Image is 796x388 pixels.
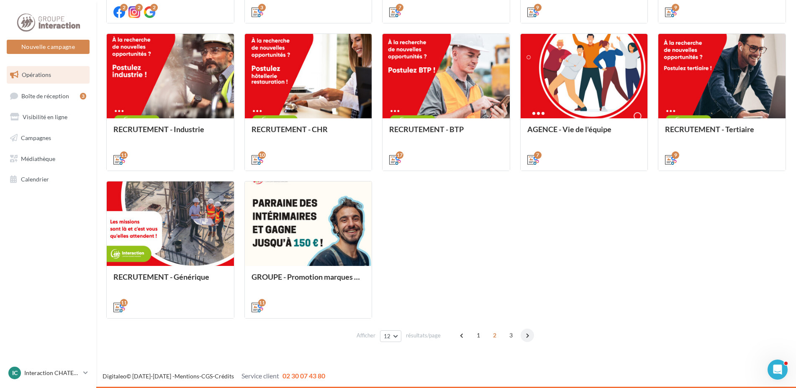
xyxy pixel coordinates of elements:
[5,129,91,147] a: Campagnes
[252,273,365,289] div: GROUPE - Promotion marques et offres
[175,373,199,380] a: Mentions
[23,113,67,120] span: Visibilité en ligne
[21,134,51,141] span: Campagnes
[24,369,80,377] p: Interaction CHATEAUBRIANT
[120,299,128,306] div: 11
[201,373,213,380] a: CGS
[282,372,325,380] span: 02 30 07 43 80
[258,4,266,11] div: 3
[527,125,641,142] div: AGENCE - Vie de l'équipe
[384,333,391,339] span: 12
[389,125,503,142] div: RECRUTEMENT - BTP
[80,93,86,100] div: 3
[150,4,158,11] div: 2
[22,71,51,78] span: Opérations
[21,176,49,183] span: Calendrier
[534,4,542,11] div: 9
[534,151,542,159] div: 7
[5,150,91,168] a: Médiathèque
[396,151,403,159] div: 17
[120,4,128,11] div: 2
[120,151,128,159] div: 11
[5,87,91,105] a: Boîte de réception3
[768,360,788,380] iframe: Intercom live chat
[12,369,18,377] span: IC
[380,330,401,342] button: 12
[7,40,90,54] button: Nouvelle campagne
[396,4,403,11] div: 7
[5,108,91,126] a: Visibilité en ligne
[7,365,90,381] a: IC Interaction CHATEAUBRIANT
[472,329,485,342] span: 1
[258,151,266,159] div: 10
[672,4,679,11] div: 9
[241,372,279,380] span: Service client
[672,151,679,159] div: 9
[113,125,227,142] div: RECRUTEMENT - Industrie
[135,4,143,11] div: 2
[357,332,375,339] span: Afficher
[504,329,518,342] span: 3
[5,66,91,84] a: Opérations
[103,373,126,380] a: Digitaleo
[665,125,779,142] div: RECRUTEMENT - Tertiaire
[252,125,365,142] div: RECRUTEMENT - CHR
[113,273,227,289] div: RECRUTEMENT - Générique
[21,92,69,99] span: Boîte de réception
[5,171,91,188] a: Calendrier
[21,155,55,162] span: Médiathèque
[103,373,325,380] span: © [DATE]-[DATE] - - -
[488,329,501,342] span: 2
[215,373,234,380] a: Crédits
[258,299,266,306] div: 11
[406,332,441,339] span: résultats/page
